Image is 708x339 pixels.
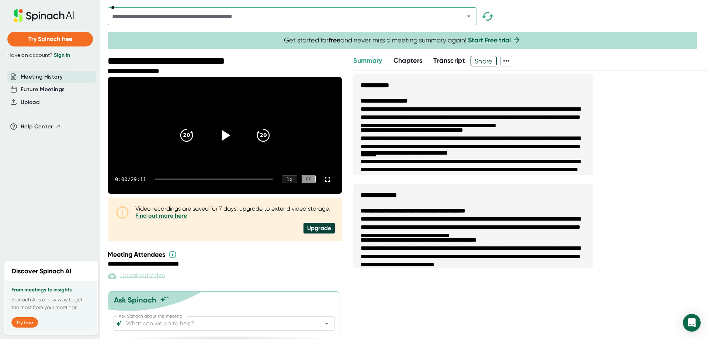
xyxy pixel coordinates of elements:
[393,56,423,66] button: Chapters
[464,11,474,21] button: Open
[433,56,465,65] span: Transcript
[353,56,382,65] span: Summary
[11,317,38,328] button: Try free
[322,318,332,329] button: Open
[11,287,91,293] h3: From meetings to insights
[433,56,465,66] button: Transcript
[21,122,61,131] button: Help Center
[468,36,511,44] a: Start Free trial
[7,32,93,46] button: Try Spinach free
[284,36,521,45] span: Get started for and never miss a meeting summary again!
[353,56,382,66] button: Summary
[115,176,146,182] div: 0:00 / 29:11
[471,56,497,66] button: Share
[282,175,297,183] div: 1 x
[28,35,72,42] span: Try Spinach free
[54,52,70,58] a: Sign in
[471,55,496,68] span: Share
[302,175,316,183] div: CC
[11,296,91,311] p: Spinach AI is a new way to get the most from your meetings
[108,250,344,259] div: Meeting Attendees
[108,271,165,280] div: Paid feature
[329,36,340,44] b: free
[11,266,72,276] h2: Discover Spinach AI
[683,314,701,332] div: Open Intercom Messenger
[393,56,423,65] span: Chapters
[21,98,39,107] button: Upload
[21,85,65,94] button: Future Meetings
[135,205,335,219] div: Video recordings are saved for 7 days, upgrade to extend video storage.
[303,223,335,234] div: Upgrade
[125,318,310,329] input: What can we do to help?
[21,73,63,81] button: Meeting History
[7,52,93,59] div: Have an account?
[135,212,187,219] a: Find out more here
[21,122,53,131] span: Help Center
[114,295,156,304] div: Ask Spinach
